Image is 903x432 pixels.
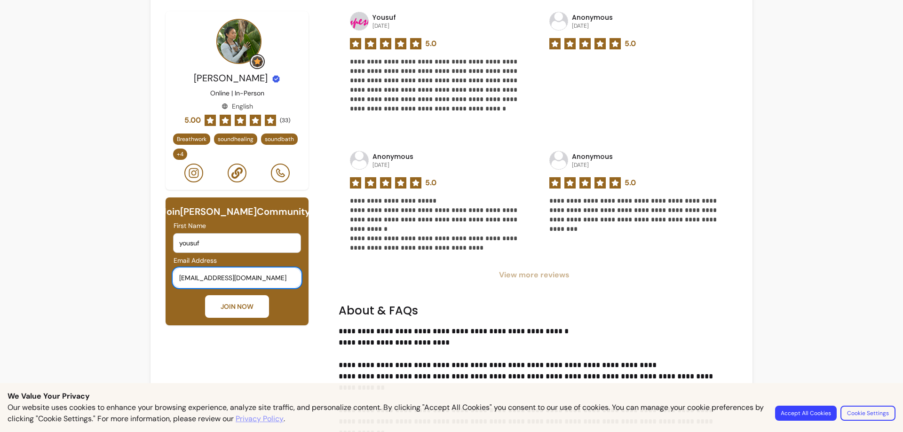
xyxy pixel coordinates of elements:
[372,22,396,30] p: [DATE]
[194,72,268,84] span: [PERSON_NAME]
[350,151,368,169] img: avatar
[339,303,730,318] h2: About & FAQs
[280,117,290,124] span: ( 33 )
[625,38,636,49] span: 5.0
[8,402,764,424] p: Our website uses cookies to enhance your browsing experience, analyze site traffic, and personali...
[161,205,313,218] h6: Join [PERSON_NAME] Community!
[252,56,263,67] img: Grow
[222,102,253,111] div: English
[236,413,284,424] a: Privacy Policy
[174,221,206,230] span: First Name
[372,152,413,161] p: Anonymous
[205,295,269,318] button: JOIN NOW
[339,269,730,281] span: View more reviews
[179,238,295,248] input: First Name
[425,38,436,49] span: 5.0
[572,13,613,22] p: Anonymous
[625,177,636,189] span: 5.0
[840,406,895,421] button: Cookie Settings
[372,13,396,22] p: Yousuf
[550,12,568,30] img: avatar
[210,88,264,98] p: Online | In-Person
[572,161,613,169] p: [DATE]
[174,256,217,265] span: Email Address
[218,135,253,143] span: soundhealing
[425,177,436,189] span: 5.0
[184,115,201,126] span: 5.00
[265,135,294,143] span: soundbath
[572,152,613,161] p: Anonymous
[775,406,837,421] button: Accept All Cookies
[179,273,295,283] input: Email Address
[372,161,413,169] p: [DATE]
[8,391,895,402] p: We Value Your Privacy
[177,135,206,143] span: Breathwork
[350,12,368,30] img: avatar
[550,151,568,169] img: avatar
[572,22,613,30] p: [DATE]
[216,19,261,64] img: Provider image
[175,150,185,158] span: + 4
